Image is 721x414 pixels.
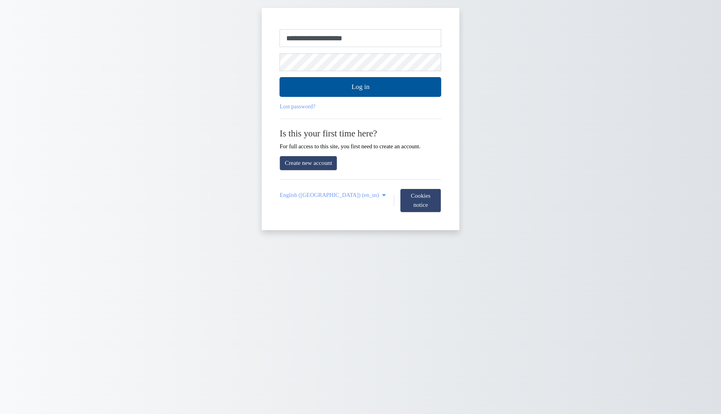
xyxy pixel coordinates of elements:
[280,192,388,198] a: English (United States) ‎(en_us)‎
[280,77,442,97] button: Log in
[400,189,441,212] button: Cookies notice
[280,103,315,110] a: Lost password?
[280,128,442,149] div: For full access to this site, you first need to create an account.
[280,156,338,170] a: Create new account
[280,128,442,139] h2: Is this your first time here?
